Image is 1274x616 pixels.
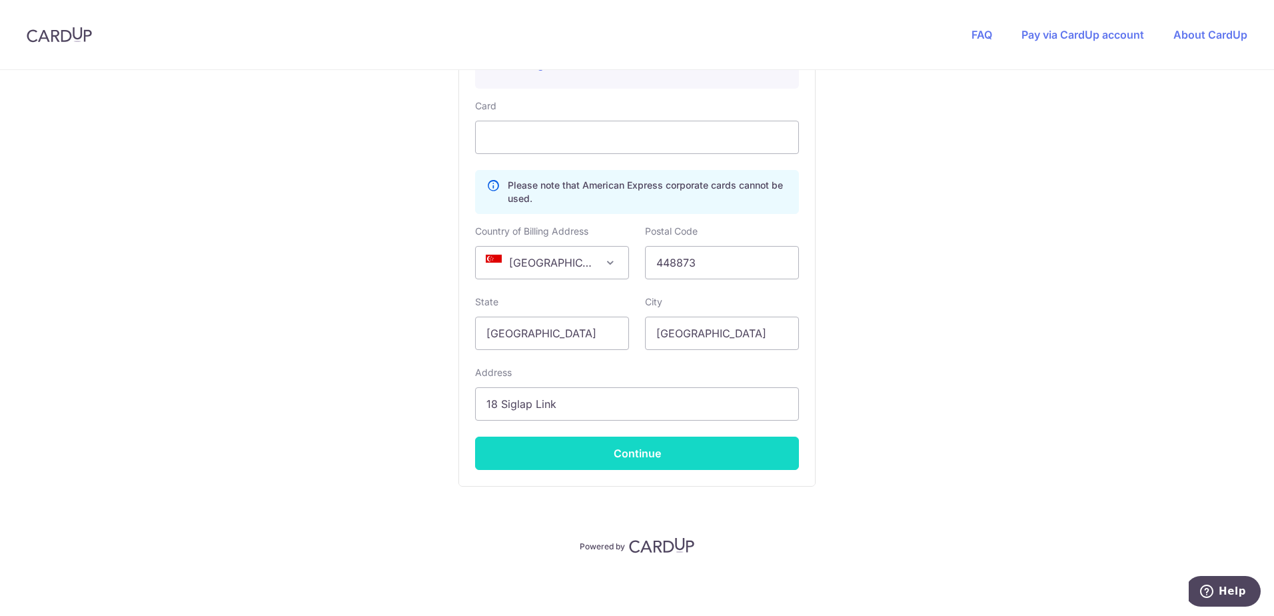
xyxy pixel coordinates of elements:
[475,366,512,379] label: Address
[508,179,788,205] p: Please note that American Express corporate cards cannot be used.
[475,295,498,309] label: State
[475,437,799,470] button: Continue
[1189,576,1261,609] iframe: Opens a widget where you can find more information
[476,247,628,279] span: Singapore
[486,129,788,145] iframe: Secure card payment input frame
[1021,28,1144,41] a: Pay via CardUp account
[475,246,629,279] span: Singapore
[645,246,799,279] input: Example 123456
[629,537,694,553] img: CardUp
[645,295,662,309] label: City
[580,539,625,552] p: Powered by
[475,99,496,113] label: Card
[645,225,698,238] label: Postal Code
[27,27,92,43] img: CardUp
[1173,28,1247,41] a: About CardUp
[475,225,588,238] label: Country of Billing Address
[971,28,992,41] a: FAQ
[508,59,731,71] a: See eligible cards and card reward benefits here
